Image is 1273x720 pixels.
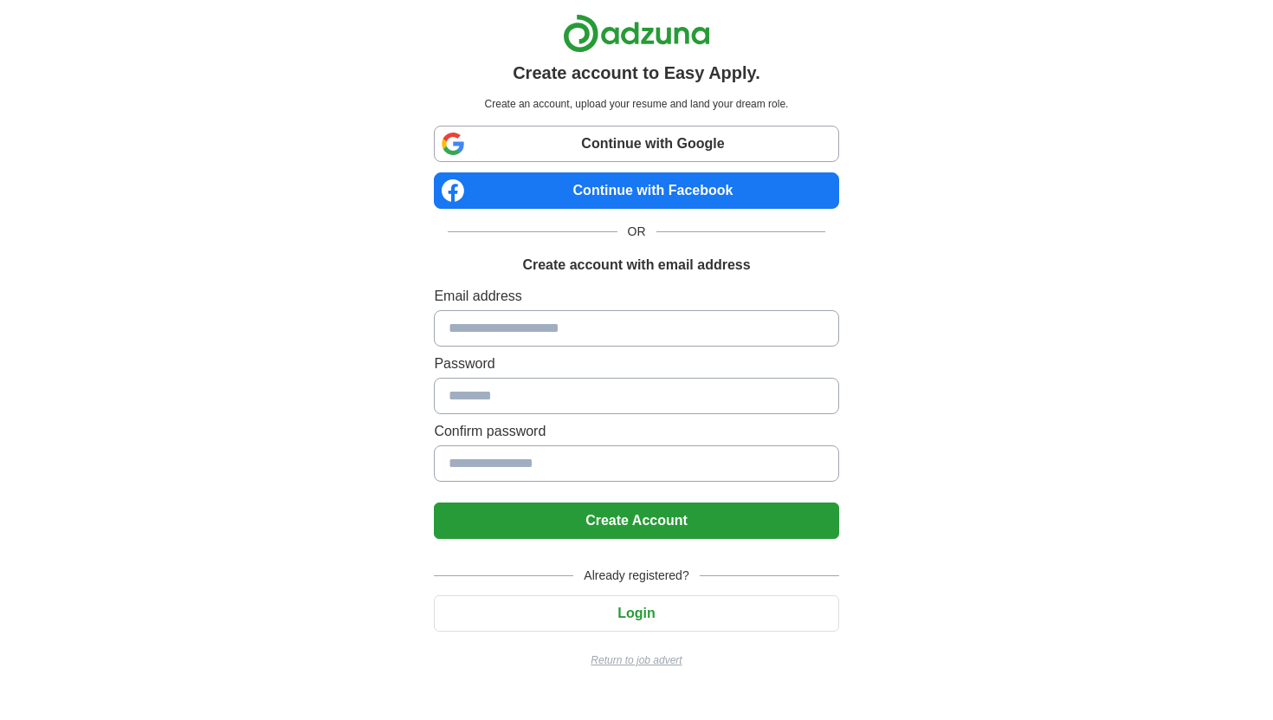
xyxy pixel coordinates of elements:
img: Adzuna logo [563,14,710,53]
a: Login [434,606,838,620]
button: Login [434,595,838,632]
a: Continue with Google [434,126,838,162]
a: Continue with Facebook [434,172,838,209]
button: Create Account [434,503,838,539]
span: OR [617,223,656,241]
label: Confirm password [434,421,838,442]
span: Already registered? [573,567,699,585]
label: Password [434,354,838,374]
h1: Create account to Easy Apply. [513,60,760,86]
label: Email address [434,286,838,307]
a: Return to job advert [434,652,838,668]
h1: Create account with email address [522,255,750,276]
p: Create an account, upload your resume and land your dream role. [437,96,835,112]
